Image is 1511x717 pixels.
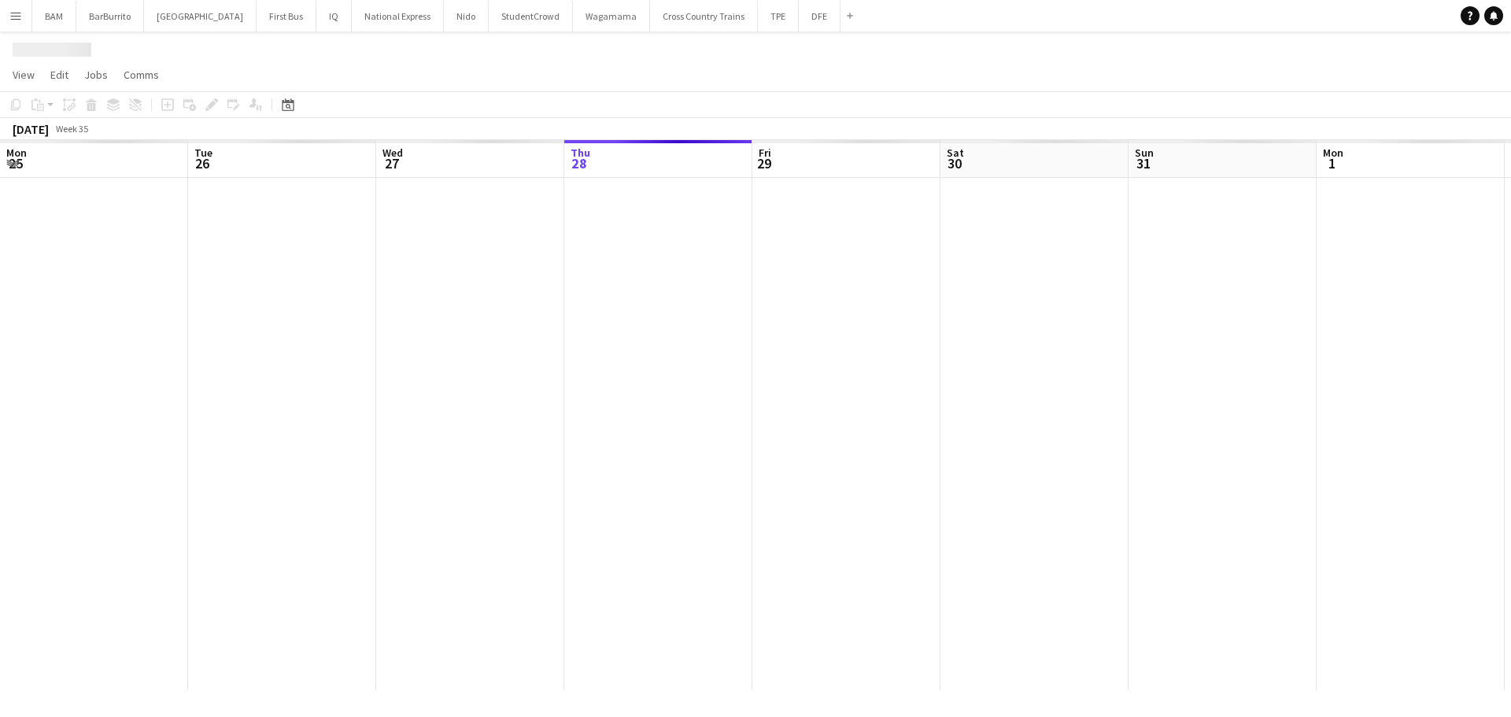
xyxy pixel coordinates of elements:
span: Mon [1323,146,1343,160]
span: 1 [1321,154,1343,172]
span: Comms [124,68,159,82]
a: Comms [117,65,165,85]
span: Sun [1135,146,1154,160]
span: Edit [50,68,68,82]
span: 31 [1132,154,1154,172]
span: 30 [944,154,964,172]
span: 27 [380,154,403,172]
span: 29 [756,154,771,172]
a: View [6,65,41,85]
button: National Express [352,1,444,31]
span: Jobs [84,68,108,82]
button: First Bus [257,1,316,31]
span: 26 [192,154,212,172]
span: Tue [194,146,212,160]
span: View [13,68,35,82]
a: Edit [44,65,75,85]
button: TPE [758,1,799,31]
span: 28 [568,154,590,172]
div: [DATE] [13,121,49,137]
span: Wed [382,146,403,160]
button: BAM [32,1,76,31]
span: Mon [6,146,27,160]
span: Week 35 [52,123,91,135]
button: Cross Country Trains [650,1,758,31]
button: [GEOGRAPHIC_DATA] [144,1,257,31]
button: Wagamama [573,1,650,31]
span: 25 [4,154,27,172]
button: IQ [316,1,352,31]
button: StudentCrowd [489,1,573,31]
span: Fri [759,146,771,160]
button: BarBurrito [76,1,144,31]
span: Thu [571,146,590,160]
a: Jobs [78,65,114,85]
button: DFE [799,1,840,31]
span: Sat [947,146,964,160]
button: Nido [444,1,489,31]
